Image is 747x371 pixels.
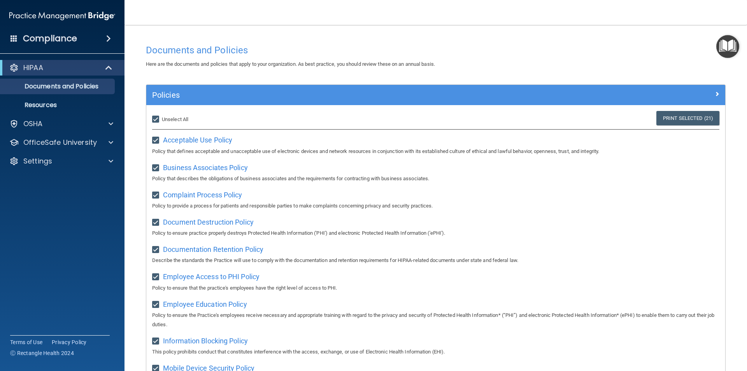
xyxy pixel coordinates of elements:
[163,245,263,253] span: Documentation Retention Policy
[152,311,719,329] p: Policy to ensure the Practice's employees receive necessary and appropriate training with regard ...
[152,283,719,293] p: Policy to ensure that the practice's employees have the right level of access to PHI.
[152,91,575,99] h5: Policies
[163,164,248,172] span: Business Associates Policy
[5,101,111,109] p: Resources
[146,61,435,67] span: Here are the documents and policies that apply to your organization. As best practice, you should...
[656,111,719,125] a: Print Selected (21)
[10,349,74,357] span: Ⓒ Rectangle Health 2024
[9,138,113,147] a: OfficeSafe University
[5,83,111,90] p: Documents and Policies
[152,89,719,101] a: Policies
[152,174,719,183] p: Policy that describes the obligations of business associates and the requirements for contracting...
[9,156,113,166] a: Settings
[9,8,115,24] img: PMB logo
[152,256,719,265] p: Describe the standards the Practice will use to comply with the documentation and retention requi...
[163,136,232,144] span: Acceptable Use Policy
[146,45,726,55] h4: Documents and Policies
[163,191,242,199] span: Complaint Process Policy
[163,273,260,281] span: Employee Access to PHI Policy
[708,317,738,347] iframe: Drift Widget Chat Controller
[152,201,719,211] p: Policy to provide a process for patients and responsible parties to make complaints concerning pr...
[23,119,43,128] p: OSHA
[23,138,97,147] p: OfficeSafe University
[163,218,254,226] span: Document Destruction Policy
[152,347,719,357] p: This policy prohibits conduct that constitutes interference with the access, exchange, or use of ...
[9,63,113,72] a: HIPAA
[9,119,113,128] a: OSHA
[23,63,43,72] p: HIPAA
[162,116,188,122] span: Unselect All
[10,338,42,346] a: Terms of Use
[152,116,161,123] input: Unselect All
[23,33,77,44] h4: Compliance
[152,229,719,238] p: Policy to ensure practice properly destroys Protected Health Information ('PHI') and electronic P...
[23,156,52,166] p: Settings
[52,338,87,346] a: Privacy Policy
[716,35,739,58] button: Open Resource Center
[163,300,247,308] span: Employee Education Policy
[152,147,719,156] p: Policy that defines acceptable and unacceptable use of electronic devices and network resources i...
[163,337,248,345] span: Information Blocking Policy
